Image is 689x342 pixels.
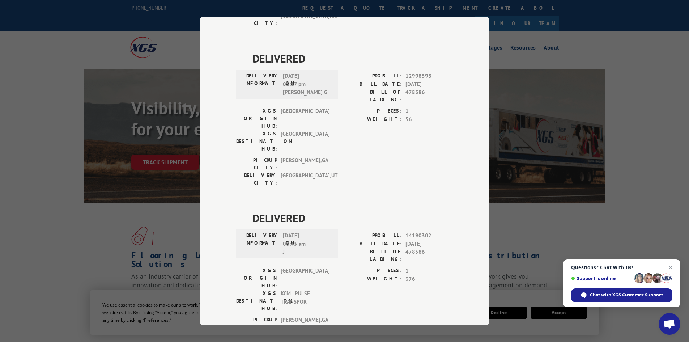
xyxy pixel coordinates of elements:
[236,107,277,130] label: XGS ORIGIN HUB:
[571,288,672,302] div: Chat with XGS Customer Support
[236,172,277,187] label: DELIVERY CITY:
[345,232,402,240] label: PROBILL:
[345,267,402,275] label: PIECES:
[345,80,402,89] label: BILL DATE:
[590,292,663,298] span: Chat with XGS Customer Support
[236,267,277,290] label: XGS ORIGIN HUB:
[236,12,277,27] label: DELIVERY CITY:
[405,232,453,240] span: 14190302
[345,275,402,283] label: WEIGHT:
[252,210,453,226] span: DELIVERED
[238,232,279,256] label: DELIVERY INFORMATION:
[281,130,329,153] span: [GEOGRAPHIC_DATA]
[405,267,453,275] span: 1
[281,12,329,27] span: [GEOGRAPHIC_DATA] , CO
[405,248,453,263] span: 478586
[283,72,332,97] span: [DATE] 03:17 pm [PERSON_NAME] G
[236,290,277,312] label: XGS DESTINATION HUB:
[405,275,453,283] span: 376
[236,156,277,172] label: PICKUP CITY:
[345,240,402,248] label: BILL DATE:
[659,313,680,335] div: Open chat
[281,172,329,187] span: [GEOGRAPHIC_DATA] , UT
[281,316,329,331] span: [PERSON_NAME] , GA
[281,267,329,290] span: [GEOGRAPHIC_DATA]
[236,130,277,153] label: XGS DESTINATION HUB:
[345,248,402,263] label: BILL OF LADING:
[283,232,332,256] span: [DATE] 08:45 am J
[405,72,453,80] span: 12998598
[571,265,672,270] span: Questions? Chat with us!
[345,88,402,104] label: BILL OF LADING:
[345,115,402,124] label: WEIGHT:
[345,72,402,80] label: PROBILL:
[252,50,453,67] span: DELIVERED
[405,80,453,89] span: [DATE]
[405,240,453,248] span: [DATE]
[236,316,277,331] label: PICKUP CITY:
[405,107,453,115] span: 1
[238,72,279,97] label: DELIVERY INFORMATION:
[666,263,675,272] span: Close chat
[281,107,329,130] span: [GEOGRAPHIC_DATA]
[571,276,632,281] span: Support is online
[345,107,402,115] label: PIECES:
[405,88,453,104] span: 478586
[281,290,329,312] span: KCM - PULSE TRANSPOR
[281,156,329,172] span: [PERSON_NAME] , GA
[405,115,453,124] span: 56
